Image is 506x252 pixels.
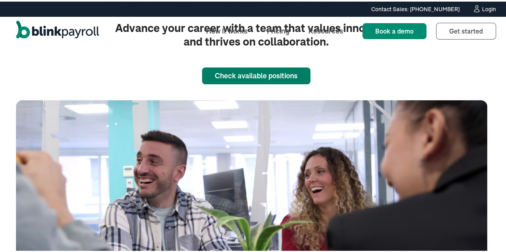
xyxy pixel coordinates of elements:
[375,26,414,34] span: Book a demo
[362,22,426,38] a: Book a demo
[302,21,350,38] a: Resources
[260,21,296,38] a: Pricing
[202,66,310,83] a: Check available positions
[482,5,496,10] div: Login
[371,4,460,12] div: Contact Sales: [PHONE_NUMBER]
[436,21,496,38] a: Get started
[472,3,496,12] a: Login
[200,21,254,38] a: How it works
[449,26,483,34] span: Get started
